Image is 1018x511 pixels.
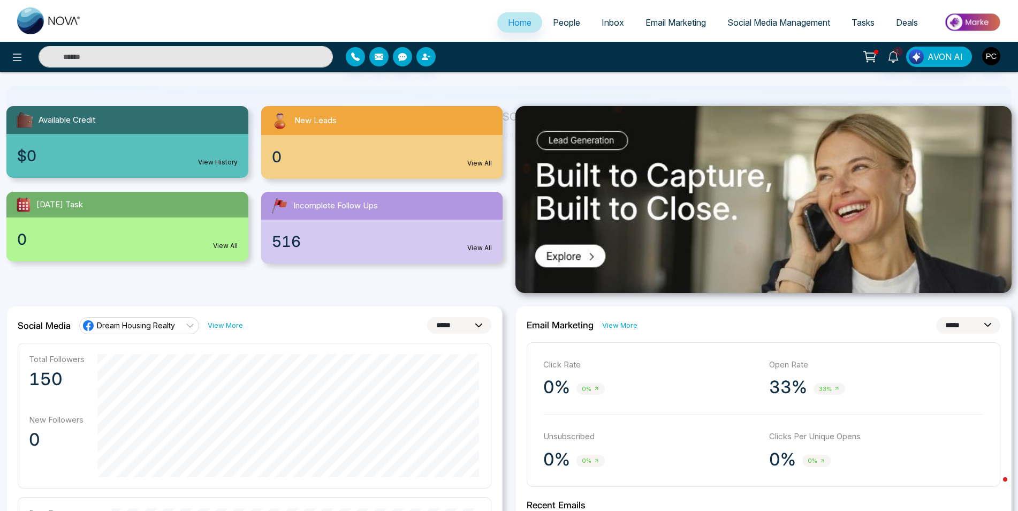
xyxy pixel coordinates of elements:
span: 0% [576,455,605,467]
img: newLeads.svg [270,110,290,131]
img: . [515,106,1012,293]
a: View All [213,241,238,251]
p: 0 [29,429,85,450]
p: 33% [769,377,807,398]
a: View All [467,243,492,253]
span: 0% [576,383,605,395]
p: New Followers [29,415,85,425]
h2: Recent Emails [527,500,1000,510]
img: todayTask.svg [15,196,32,213]
span: [DATE] Task [36,199,83,211]
button: AVON AI [906,47,972,67]
p: 0% [543,377,570,398]
img: Market-place.gif [934,10,1012,34]
span: New Leads [294,115,337,127]
a: View History [198,157,238,167]
span: Email Marketing [645,17,706,28]
span: Inbox [602,17,624,28]
span: Dream Housing Realty [97,320,175,330]
span: People [553,17,580,28]
h2: Email Marketing [527,320,594,330]
a: People [542,12,591,33]
a: Home [497,12,542,33]
span: $0 [17,145,36,167]
a: View More [208,320,243,330]
img: followUps.svg [270,196,289,215]
a: Social Media Management [717,12,841,33]
h2: Social Media [18,320,71,331]
span: Available Credit [39,114,95,126]
span: 0 [272,146,282,168]
span: Incomplete Follow Ups [293,200,378,212]
p: 0% [769,449,796,470]
p: Unsubscribed [543,431,758,443]
p: Clicks Per Unique Opens [769,431,984,443]
img: availableCredit.svg [15,110,34,130]
img: Nova CRM Logo [17,7,81,34]
img: Lead Flow [909,49,924,64]
span: 0% [802,455,831,467]
span: Deals [896,17,918,28]
a: Deals [885,12,929,33]
iframe: Intercom live chat [982,475,1007,500]
p: Total Followers [29,354,85,364]
p: 150 [29,369,85,390]
a: View More [602,320,637,330]
a: New Leads0View All [255,106,510,179]
a: Incomplete Follow Ups516View All [255,192,510,264]
a: Inbox [591,12,635,33]
a: Tasks [841,12,885,33]
span: 516 [272,230,301,253]
span: Home [508,17,531,28]
span: Tasks [852,17,875,28]
span: 0 [17,228,27,251]
span: AVON AI [928,50,963,63]
img: User Avatar [982,47,1000,65]
a: View All [467,159,492,168]
p: Open Rate [769,359,984,371]
p: Click Rate [543,359,758,371]
a: 1 [880,47,906,65]
p: 0% [543,449,570,470]
span: 1 [893,47,903,56]
a: Email Marketing [635,12,717,33]
span: Social Media Management [727,17,830,28]
span: 33% [814,383,845,395]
